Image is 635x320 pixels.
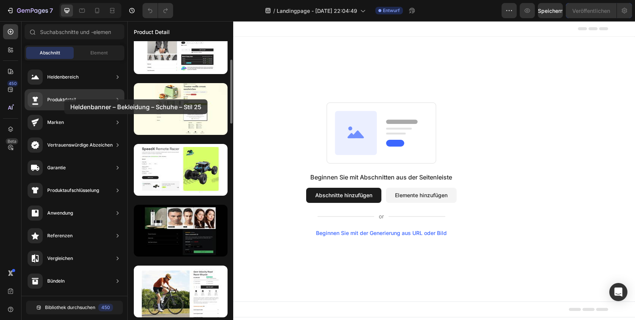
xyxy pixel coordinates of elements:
button: Speichern [538,3,563,18]
div: Öffnen Sie den Intercom Messenger [609,283,627,301]
font: Beta [8,139,16,144]
font: Vertrauenswürdige Abzeichen [47,142,113,148]
font: Speichern [538,8,563,14]
font: Bibliothek durchsuchen [45,305,95,310]
input: Suchabschnitte und -elemente [25,24,124,39]
font: Produktdetail [47,97,76,102]
font: 450 [9,81,17,86]
font: Veröffentlichen [572,8,610,14]
font: Heldenbereich [47,74,79,80]
font: Referenzen [47,233,73,238]
font: Entwurf [383,8,400,13]
font: Abschnitt [40,50,60,56]
font: Marken [47,119,64,125]
font: Produktaufschlüsselung [47,187,99,193]
iframe: Designbereich [127,21,635,320]
font: Anwendung [47,210,73,216]
font: Garantie [47,165,66,170]
font: Element [90,50,108,56]
font: / [273,8,275,14]
font: 7 [50,7,53,14]
button: 7 [3,3,56,18]
font: Landingpage - [DATE] 22:04:49 [277,8,357,14]
font: 450 [101,305,110,310]
button: Veröffentlichen [566,3,616,18]
div: Rückgängig/Wiederholen [142,3,173,18]
button: Bibliothek durchsuchen450 [26,301,123,314]
font: Bündeln [47,278,65,284]
font: Vergleichen [47,255,73,261]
